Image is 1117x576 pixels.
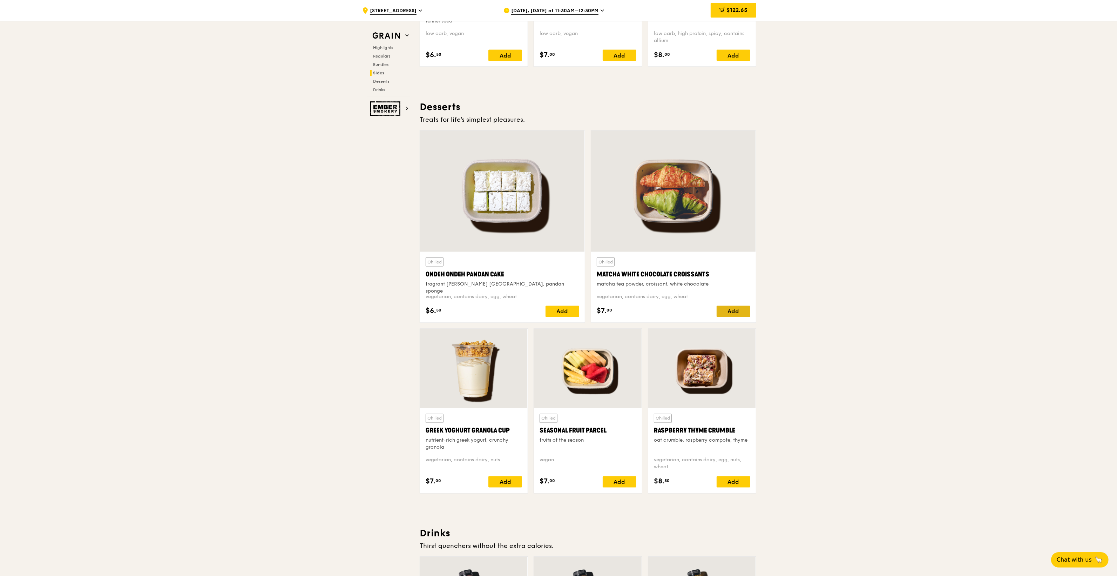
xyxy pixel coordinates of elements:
div: Seasonal Fruit Parcel [540,426,636,436]
span: $6. [426,306,436,316]
div: fragrant [PERSON_NAME] [GEOGRAPHIC_DATA], pandan sponge [426,281,579,295]
span: 50 [436,52,441,57]
div: Chilled [654,414,672,423]
div: low carb, vegan [540,30,636,44]
div: vegetarian, contains dairy, egg, wheat [426,293,579,300]
span: $6. [426,50,436,60]
span: 00 [664,52,670,57]
div: Add [488,476,522,488]
img: Ember Smokery web logo [370,101,402,116]
div: Add [603,476,636,488]
div: Raspberry Thyme Crumble [654,426,750,436]
div: vegetarian, contains dairy, egg, nuts, wheat [654,457,750,471]
div: Add [717,306,750,317]
div: Treats for life's simplest pleasures. [420,115,756,125]
span: Sides [373,71,384,75]
img: Grain web logo [370,29,402,42]
button: Chat with us🦙 [1051,552,1109,568]
div: Add [488,50,522,61]
div: Add [717,476,750,488]
span: 00 [607,308,612,313]
div: oat crumble, raspberry compote, thyme [654,437,750,444]
span: 00 [435,478,441,484]
span: 00 [549,478,555,484]
span: Chat with us [1057,556,1092,564]
div: Chilled [540,414,557,423]
div: fruits of the season [540,437,636,444]
span: $7. [540,476,549,487]
span: Desserts [373,79,389,84]
div: Chilled [597,257,615,267]
span: $7. [597,306,607,316]
div: Chilled [426,257,444,267]
span: [STREET_ADDRESS] [370,7,417,15]
div: low carb, high protein, spicy, contains allium [654,30,750,44]
span: 50 [436,308,441,313]
div: low carb, vegan [426,30,522,44]
span: 00 [549,52,555,57]
div: Add [546,306,579,317]
div: nutrient-rich greek yogurt, crunchy granola [426,437,522,451]
div: Add [603,50,636,61]
div: vegetarian, contains dairy, nuts [426,457,522,471]
span: $8. [654,476,664,487]
div: Thirst quenchers without the extra calories. [420,541,756,551]
div: Chilled [426,414,444,423]
span: [DATE], [DATE] at 11:30AM–12:30PM [511,7,598,15]
span: $8. [654,50,664,60]
div: vegetarian, contains dairy, egg, wheat [597,293,750,300]
span: Drinks [373,87,385,92]
div: vegan [540,457,636,471]
span: $7. [426,476,435,487]
div: Ondeh Ondeh Pandan Cake [426,269,579,279]
span: Bundles [373,62,388,67]
span: Highlights [373,45,393,50]
span: 🦙 [1095,556,1103,564]
div: Add [717,50,750,61]
span: $7. [540,50,549,60]
span: $122.65 [726,7,747,13]
div: matcha tea powder, croissant, white chocolate [597,281,750,288]
h3: Desserts [420,101,756,113]
div: Matcha White Chocolate Croissants [597,269,750,279]
div: Greek Yoghurt Granola Cup [426,426,522,436]
span: 50 [664,478,670,484]
h3: Drinks [420,527,756,540]
span: Regulars [373,54,390,59]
